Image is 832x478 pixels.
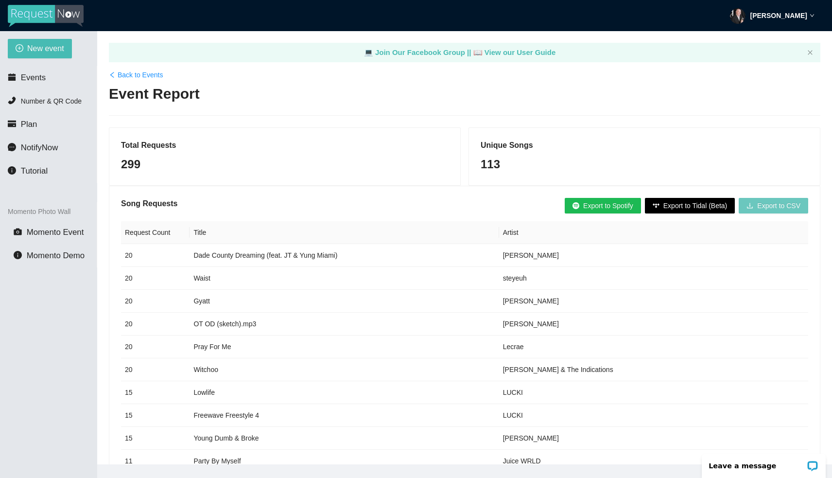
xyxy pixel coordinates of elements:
a: laptop View our User Guide [473,48,556,56]
button: downloadExport to CSV [739,198,808,213]
td: Gyatt [190,290,499,313]
td: Witchoo [190,358,499,381]
span: Events [21,73,46,82]
a: leftBack to Events [109,70,163,80]
th: Title [190,221,499,244]
span: download [746,202,753,210]
span: Momento Demo [27,251,85,260]
img: RequestNow [8,5,84,27]
span: close [807,50,813,55]
td: Juice WRLD [499,450,808,473]
span: info-circle [8,166,16,175]
td: Freewave Freestyle 4 [190,404,499,427]
td: 20 [121,336,190,358]
td: Young Dumb & Broke [190,427,499,450]
td: OT OD (sketch).mp3 [190,313,499,336]
span: Plan [21,120,37,129]
td: [PERSON_NAME] [499,290,808,313]
td: LUCKI [499,381,808,404]
div: 299 [121,155,449,174]
h5: Song Requests [121,198,177,210]
span: Export to Spotify [583,200,633,211]
td: 20 [121,358,190,381]
h5: Unique Songs [481,140,808,151]
td: LUCKI [499,404,808,427]
td: Waist [190,267,499,290]
td: [PERSON_NAME] & The Indications [499,358,808,381]
td: 20 [121,267,190,290]
span: Number & QR Code [21,97,82,105]
td: [PERSON_NAME] [499,427,808,450]
td: 20 [121,313,190,336]
span: NotifyNow [21,143,58,152]
button: close [807,50,813,56]
td: Pray For Me [190,336,499,358]
span: Momento Event [27,228,84,237]
span: down [810,13,815,18]
span: info-circle [14,251,22,259]
td: 15 [121,381,190,404]
span: calendar [8,73,16,81]
td: Party By Myself [190,450,499,473]
a: laptop Join Our Facebook Group || [364,48,473,56]
h2: Event Report [109,84,820,104]
span: Tutorial [21,166,48,176]
td: 15 [121,404,190,427]
span: credit-card [8,120,16,128]
span: laptop [364,48,373,56]
span: camera [14,228,22,236]
td: Lecrae [499,336,808,358]
div: 113 [481,155,808,174]
h5: Total Requests [121,140,449,151]
span: message [8,143,16,151]
td: [PERSON_NAME] [499,244,808,267]
td: Lowlife [190,381,499,404]
button: Export to Spotify [565,198,641,213]
td: 11 [121,450,190,473]
td: steyeuh [499,267,808,290]
strong: [PERSON_NAME] [750,12,807,19]
span: left [109,71,116,78]
td: 15 [121,427,190,450]
span: New event [27,42,64,54]
td: 20 [121,290,190,313]
th: Request Count [121,221,190,244]
span: laptop [473,48,483,56]
span: Export to CSV [757,200,800,211]
span: plus-circle [16,44,23,53]
button: Export to Tidal (Beta) [645,198,735,213]
th: Artist [499,221,808,244]
span: phone [8,96,16,105]
td: 20 [121,244,190,267]
button: plus-circleNew event [8,39,72,58]
td: [PERSON_NAME] [499,313,808,336]
iframe: LiveChat chat widget [695,447,832,478]
td: Dade County Dreaming (feat. JT & Yung Miami) [190,244,499,267]
span: Export to Tidal (Beta) [663,200,728,211]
